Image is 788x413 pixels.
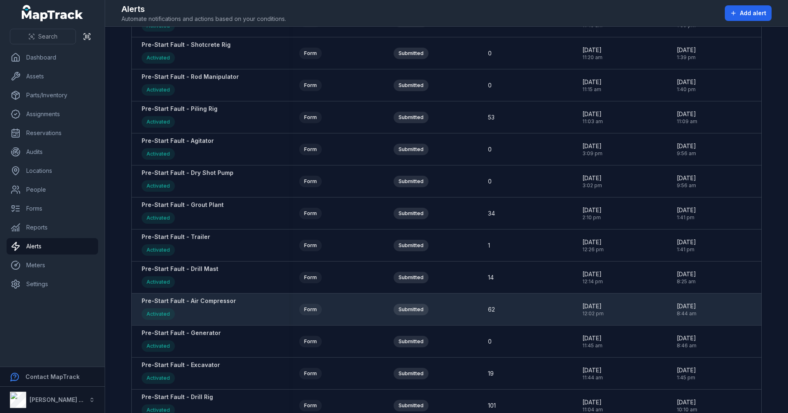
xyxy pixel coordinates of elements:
div: Activated [142,244,175,256]
div: Submitted [394,400,428,411]
time: 10/7/2025, 1:41:02 PM [677,206,696,221]
span: 0 [488,145,492,154]
div: Form [299,400,322,411]
span: [DATE] [582,334,602,342]
strong: [PERSON_NAME] Group [30,396,97,403]
span: 62 [488,305,495,314]
span: 11:20 am [582,54,602,61]
span: [DATE] [582,238,604,246]
a: Pre-Start Fault - Grout PlantActivated [142,201,224,226]
time: 10/8/2025, 8:46:35 AM [677,334,696,349]
span: [DATE] [677,78,696,86]
a: Locations [7,163,98,179]
time: 5/22/2025, 11:15:20 AM [582,78,602,93]
time: 10/8/2025, 10:10:35 AM [677,398,697,413]
span: Search [38,32,57,41]
time: 10/7/2025, 1:40:25 PM [677,78,696,93]
span: 101 [488,402,496,410]
time: 5/21/2025, 2:10:48 PM [582,206,602,221]
span: [DATE] [677,238,696,246]
div: Activated [142,276,175,288]
div: Form [299,48,322,59]
span: [DATE] [582,174,602,182]
span: [DATE] [582,142,602,150]
div: Activated [142,340,175,352]
span: 0 [488,49,492,57]
time: 5/22/2025, 9:56:47 AM [677,174,696,189]
span: 34 [488,209,495,218]
div: Submitted [394,144,428,155]
a: Audits [7,144,98,160]
span: 1:45 pm [677,374,696,381]
strong: Pre-Start Fault - Piling Rig [142,105,218,113]
span: 1 [488,241,490,250]
span: Add alert [740,9,766,17]
a: Pre-Start Fault - ExcavatorActivated [142,361,220,386]
span: 2:10 pm [582,214,602,221]
div: Activated [142,212,175,224]
time: 5/9/2025, 12:14:08 PM [582,270,603,285]
span: 12:02 pm [582,310,604,317]
time: 5/22/2025, 11:03:50 AM [582,110,603,125]
div: Activated [142,116,175,128]
span: 0 [488,337,492,346]
div: Form [299,208,322,219]
span: [DATE] [677,334,696,342]
span: [DATE] [677,46,696,54]
div: Submitted [394,240,428,251]
a: Assets [7,68,98,85]
div: Submitted [394,48,428,59]
a: Dashboard [7,49,98,66]
a: MapTrack [22,5,83,21]
time: 5/22/2025, 11:20:31 AM [582,46,602,61]
span: [DATE] [677,302,696,310]
strong: Pre-Start Fault - Rod Manipulator [142,73,239,81]
time: 5/9/2025, 11:45:34 AM [582,334,602,349]
span: 11:04 am [582,406,603,413]
div: Form [299,336,322,347]
div: Activated [142,148,175,160]
time: 10/7/2025, 1:41:31 PM [677,238,696,253]
div: Submitted [394,272,428,283]
div: Activated [142,52,175,64]
time: 5/22/2025, 11:09:48 AM [677,110,697,125]
div: Form [299,144,322,155]
div: Submitted [394,208,428,219]
span: Automate notifications and actions based on your conditions. [121,15,286,23]
div: Activated [142,180,175,192]
a: Pre-Start Fault - Piling RigActivated [142,105,218,130]
span: [DATE] [677,398,697,406]
span: 19 [488,369,494,378]
strong: Pre-Start Fault - Agitator [142,137,214,145]
button: Add alert [725,5,772,21]
a: Forms [7,200,98,217]
a: Alerts [7,238,98,255]
span: [DATE] [582,270,603,278]
strong: Pre-Start Fault - Trailer [142,233,210,241]
span: [DATE] [582,78,602,86]
span: 8:46 am [677,342,696,349]
strong: Pre-Start Fault - Excavator [142,361,220,369]
div: Form [299,368,322,379]
a: Pre-Start Fault - AgitatorActivated [142,137,214,162]
time: 5/21/2025, 3:02:41 PM [582,174,602,189]
span: [DATE] [582,46,602,54]
span: 11:15 am [582,86,602,93]
time: 5/21/2025, 12:26:54 PM [582,238,604,253]
div: Form [299,112,322,123]
time: 5/8/2025, 11:44:14 AM [582,366,603,381]
div: Form [299,80,322,91]
div: Activated [142,308,175,320]
time: 5/22/2025, 9:56:33 AM [677,142,696,157]
div: Submitted [394,80,428,91]
span: 12:14 pm [582,278,603,285]
span: 8:25 am [677,278,696,285]
span: 11:03 am [582,118,603,125]
div: Form [299,272,322,283]
time: 10/7/2025, 1:39:40 PM [677,46,696,61]
a: Pre-Start Fault - Drill MastActivated [142,265,218,290]
a: Pre-Start Fault - Air CompressorActivated [142,297,236,322]
h2: Alerts [121,3,286,15]
time: 10/8/2025, 8:44:35 AM [677,302,696,317]
a: Reservations [7,125,98,141]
